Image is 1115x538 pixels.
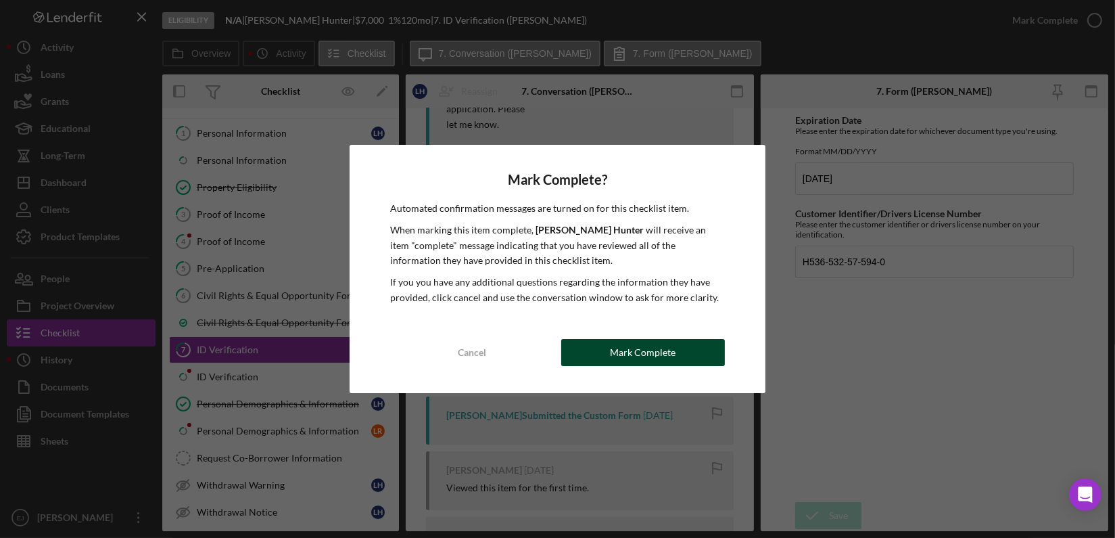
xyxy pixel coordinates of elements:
[458,339,486,366] div: Cancel
[390,339,554,366] button: Cancel
[610,339,675,366] div: Mark Complete
[390,275,725,305] p: If you you have any additional questions regarding the information they have provided, click canc...
[536,224,644,236] b: [PERSON_NAME] Hunter
[1069,478,1101,511] div: Open Intercom Messenger
[390,201,725,216] p: Automated confirmation messages are turned on for this checklist item.
[561,339,725,366] button: Mark Complete
[390,223,725,268] p: When marking this item complete, will receive an item "complete" message indicating that you have...
[390,172,725,187] h4: Mark Complete?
